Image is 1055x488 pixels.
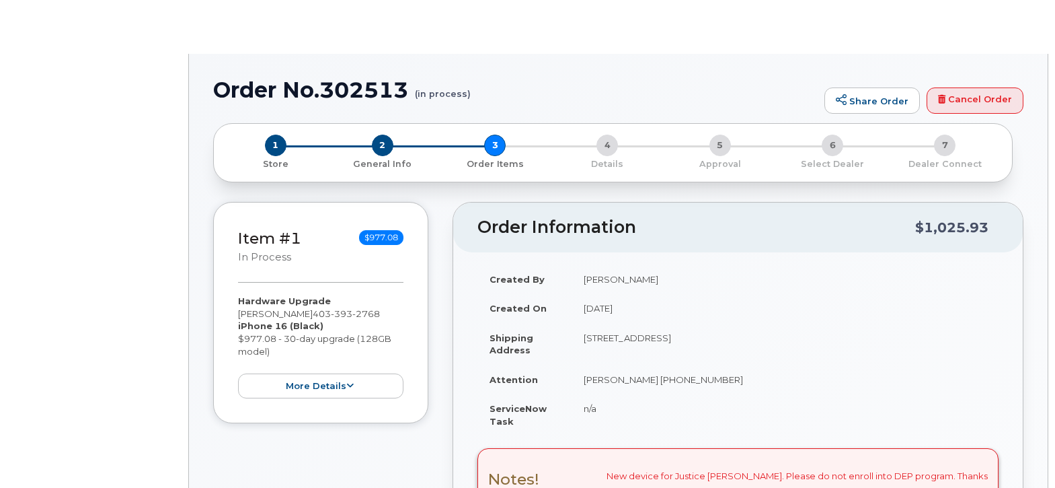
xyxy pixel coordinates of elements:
[927,88,1023,114] a: Cancel Order
[326,156,438,170] a: 2 General Info
[490,303,547,314] strong: Created On
[230,158,321,170] p: Store
[238,374,403,398] button: more details
[213,78,818,102] h1: Order No.302513
[238,295,403,398] div: [PERSON_NAME] $977.08 - 30-day upgrade (128GB model)
[490,403,547,427] strong: ServiceNow Task
[572,365,999,394] td: [PERSON_NAME] [PHONE_NUMBER]
[265,135,286,156] span: 1
[572,265,999,294] td: [PERSON_NAME]
[824,88,920,114] a: Share Order
[490,374,538,385] strong: Attention
[238,251,291,263] small: in process
[415,78,471,99] small: (in process)
[490,274,545,285] strong: Created By
[331,158,433,170] p: General Info
[313,308,380,319] span: 403
[572,293,999,323] td: [DATE]
[372,135,393,156] span: 2
[488,471,539,488] h3: Notes!
[359,230,403,245] span: $977.08
[490,333,533,356] strong: Shipping Address
[331,308,352,319] span: 393
[225,156,326,170] a: 1 Store
[238,295,331,306] strong: Hardware Upgrade
[238,229,301,248] a: Item #1
[477,218,915,237] h2: Order Information
[238,320,323,331] strong: iPhone 16 (Black)
[352,308,380,319] span: 2768
[915,215,988,240] div: $1,025.93
[572,394,999,435] td: n/a
[572,323,999,365] td: [STREET_ADDRESS]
